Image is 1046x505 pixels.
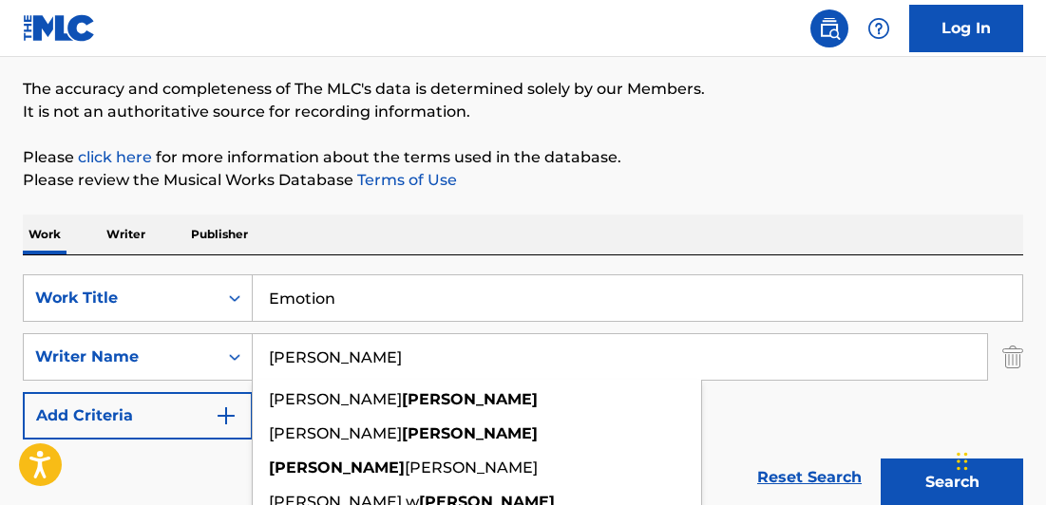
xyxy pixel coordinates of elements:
a: click here [78,148,152,166]
p: The accuracy and completeness of The MLC's data is determined solely by our Members. [23,78,1023,101]
a: Public Search [810,9,848,47]
button: Add Criteria [23,392,253,440]
span: [PERSON_NAME] [269,424,402,442]
div: Writer Name [35,346,206,368]
div: Drag [957,433,968,490]
img: search [818,17,841,40]
a: Terms of Use [353,171,457,189]
img: Delete Criterion [1002,333,1023,381]
img: help [867,17,890,40]
iframe: Chat Widget [951,414,1046,505]
p: Work [23,215,67,254]
p: Please review the Musical Works Database [23,169,1023,192]
strong: [PERSON_NAME] [269,458,405,477]
img: MLC Logo [23,14,96,42]
div: Help [860,9,898,47]
p: It is not an authoritative source for recording information. [23,101,1023,123]
strong: [PERSON_NAME] [402,424,538,442]
a: Log In [909,5,1023,52]
strong: [PERSON_NAME] [402,390,538,408]
img: 9d2ae6d4665cec9f34b9.svg [215,404,238,427]
p: Publisher [185,215,254,254]
a: Reset Search [748,457,871,498]
p: Please for more information about the terms used in the database. [23,146,1023,169]
div: Work Title [35,287,206,309]
span: [PERSON_NAME] [405,458,538,477]
p: Writer [101,215,151,254]
span: [PERSON_NAME] [269,390,402,408]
